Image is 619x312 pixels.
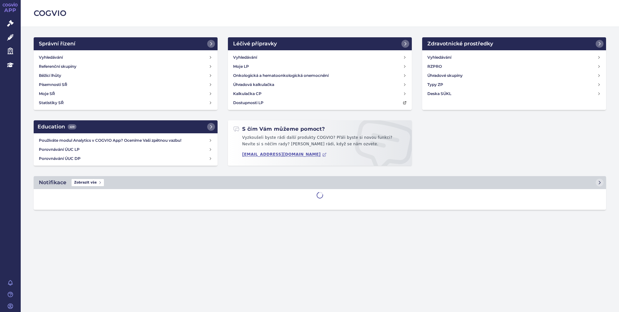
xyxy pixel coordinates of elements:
a: Zdravotnické prostředky [422,37,606,50]
a: Písemnosti SŘ [36,80,215,89]
a: Moje SŘ [36,89,215,98]
h4: Moje SŘ [39,90,55,97]
a: Referenční skupiny [36,62,215,71]
h4: Typy ZP [427,81,443,88]
h4: Vyhledávání [39,54,63,61]
h4: Vyhledávání [233,54,257,61]
h2: Education [38,123,76,131]
h2: S čím Vám můžeme pomoct? [233,126,325,133]
h4: Moje LP [233,63,249,70]
h4: Kalkulačka CP [233,90,262,97]
h2: Správní řízení [39,40,75,48]
h4: Úhradová kalkulačka [233,81,274,88]
a: Kalkulačka CP [231,89,409,98]
h2: Zdravotnické prostředky [427,40,493,48]
a: Léčivé přípravky [228,37,412,50]
a: Vyhledávání [36,53,215,62]
a: Používáte modul Analytics v COGVIO App? Oceníme Vaši zpětnou vazbu! [36,136,215,145]
h4: Deska SÚKL [427,90,451,97]
a: Porovnávání ÚUC LP [36,145,215,154]
h4: Referenční skupiny [39,63,76,70]
a: Education439 [34,120,218,133]
a: Úhradová kalkulačka [231,80,409,89]
h2: Notifikace [39,179,66,186]
a: Porovnávání ÚUC DP [36,154,215,163]
a: Úhradové skupiny [425,71,603,80]
h2: Léčivé přípravky [233,40,277,48]
h4: Používáte modul Analytics v COGVIO App? Oceníme Vaši zpětnou vazbu! [39,137,208,144]
a: Dostupnosti LP [231,98,409,107]
span: 439 [68,124,76,129]
a: Vyhledávání [231,53,409,62]
h4: Vyhledávání [427,54,451,61]
a: Moje LP [231,62,409,71]
span: Zobrazit vše [72,179,104,186]
h4: Úhradové skupiny [427,72,463,79]
h4: RZPRO [427,63,442,70]
h4: Onkologická a hematoonkologická onemocnění [233,72,329,79]
a: Typy ZP [425,80,603,89]
h4: Porovnávání ÚUC DP [39,155,208,162]
h4: Porovnávání ÚUC LP [39,146,208,153]
a: Onkologická a hematoonkologická onemocnění [231,71,409,80]
p: Vyzkoušeli byste rádi další produkty COGVIO? Přáli byste si novou funkci? Nevíte si s něčím rady?... [233,135,407,150]
a: NotifikaceZobrazit vše [34,176,606,189]
a: Statistiky SŘ [36,98,215,107]
a: Běžící lhůty [36,71,215,80]
a: [EMAIL_ADDRESS][DOMAIN_NAME] [242,152,327,157]
h4: Dostupnosti LP [233,100,264,106]
h4: Běžící lhůty [39,72,61,79]
h4: Písemnosti SŘ [39,81,67,88]
h2: COGVIO [34,8,606,19]
a: RZPRO [425,62,603,71]
a: Deska SÚKL [425,89,603,98]
h4: Statistiky SŘ [39,100,64,106]
a: Správní řízení [34,37,218,50]
a: Vyhledávání [425,53,603,62]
